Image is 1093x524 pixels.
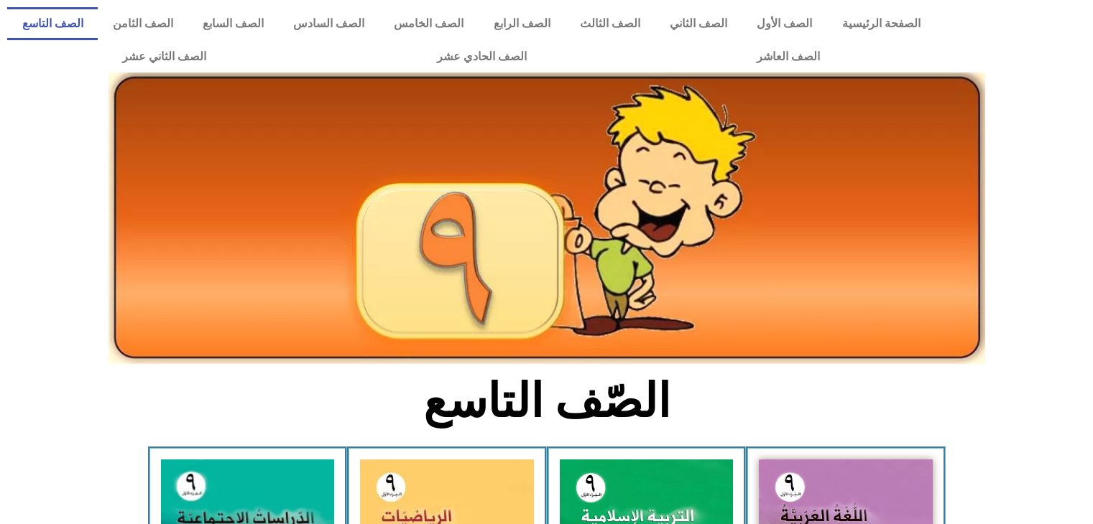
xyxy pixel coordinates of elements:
[188,7,278,40] a: الصف السابع
[479,7,565,40] a: الصف الرابع
[655,7,742,40] a: الصف الثاني
[565,7,655,40] a: الصف الثالث
[7,40,321,73] a: الصف الثاني عشر
[309,373,784,429] h2: الصّف التاسع
[279,7,379,40] a: الصف السادس
[98,7,188,40] a: الصف الثامن
[7,7,98,40] a: الصف التاسع
[321,40,641,73] a: الصف الحادي عشر
[827,7,935,40] a: الصفحة الرئيسية
[379,7,479,40] a: الصف الخامس
[742,7,827,40] a: الصف الأول
[642,40,935,73] a: الصف العاشر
